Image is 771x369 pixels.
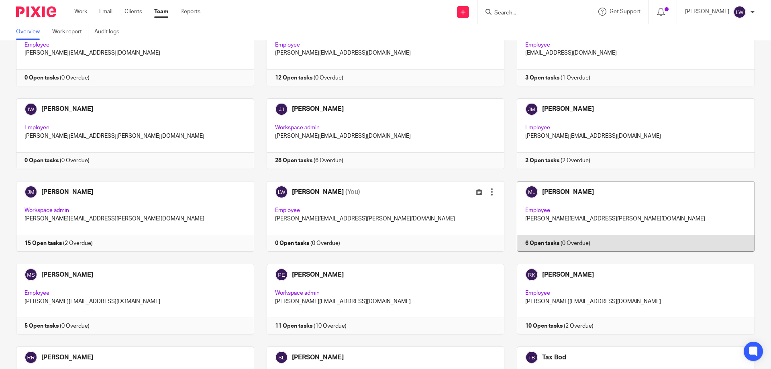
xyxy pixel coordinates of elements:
a: Work report [52,24,88,40]
img: svg%3E [733,6,746,18]
a: Overview [16,24,46,40]
a: Reports [180,8,200,16]
p: [PERSON_NAME] [685,8,729,16]
a: Work [74,8,87,16]
a: Audit logs [94,24,125,40]
img: Pixie [16,6,56,17]
a: Team [154,8,168,16]
span: Get Support [610,9,640,14]
input: Search [494,10,566,17]
a: Email [99,8,112,16]
a: Clients [124,8,142,16]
